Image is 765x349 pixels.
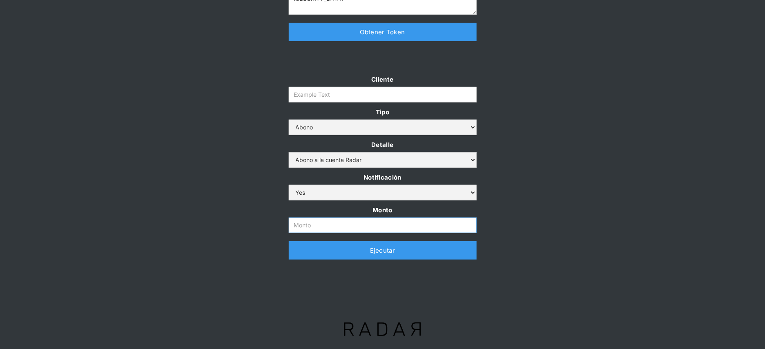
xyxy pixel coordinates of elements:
label: Tipo [289,107,477,118]
input: Monto [289,218,477,233]
a: Obtener Token [289,23,477,41]
label: Monto [289,205,477,216]
input: Example Text [289,87,477,102]
label: Cliente [289,74,477,85]
label: Detalle [289,139,477,150]
form: Form [289,74,477,233]
label: Notificación [289,172,477,183]
a: Ejecutar [289,241,477,260]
